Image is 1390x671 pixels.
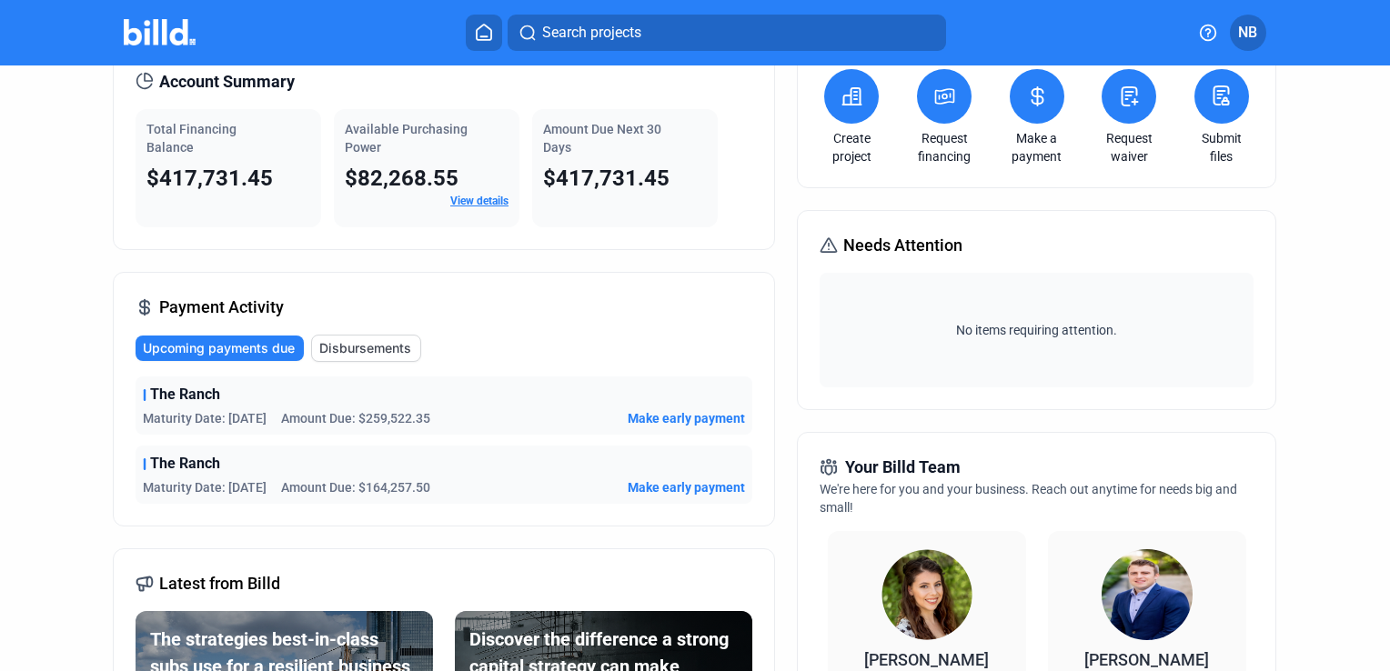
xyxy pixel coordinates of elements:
span: Available Purchasing Power [345,122,468,155]
a: Request waiver [1097,129,1161,165]
span: Amount Due Next 30 Days [543,122,661,155]
span: [PERSON_NAME] [864,650,989,669]
span: $82,268.55 [345,165,458,191]
a: View details [450,195,509,207]
a: Make a payment [1005,129,1069,165]
span: $417,731.45 [146,165,273,191]
span: Account Summary [159,69,295,95]
span: Needs Attention [843,233,962,258]
span: Amount Due: $259,522.35 [281,409,430,427]
button: NB [1230,15,1266,51]
button: Make early payment [628,478,745,496]
img: Billd Company Logo [124,19,196,45]
span: Amount Due: $164,257.50 [281,478,430,496]
span: Your Billd Team [845,455,961,480]
a: Submit files [1190,129,1254,165]
button: Search projects [508,15,946,51]
a: Request financing [912,129,976,165]
span: Disbursements [319,339,411,357]
span: The Ranch [150,384,220,406]
a: Create project [820,129,883,165]
span: Total Financing Balance [146,122,237,155]
span: The Ranch [150,453,220,475]
span: [PERSON_NAME] [1084,650,1209,669]
span: Search projects [542,22,641,44]
span: NB [1238,22,1257,44]
img: Relationship Manager [881,549,972,640]
span: Maturity Date: [DATE] [143,478,267,496]
span: Upcoming payments due [143,339,295,357]
button: Disbursements [311,335,421,362]
span: Payment Activity [159,295,284,320]
button: Make early payment [628,409,745,427]
span: $417,731.45 [543,165,670,191]
span: No items requiring attention. [827,321,1245,339]
img: Territory Manager [1102,549,1193,640]
span: Latest from Billd [159,571,280,596]
span: We're here for you and your business. Reach out anytime for needs big and small! [820,482,1237,515]
button: Upcoming payments due [136,335,304,361]
span: Maturity Date: [DATE] [143,409,267,427]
